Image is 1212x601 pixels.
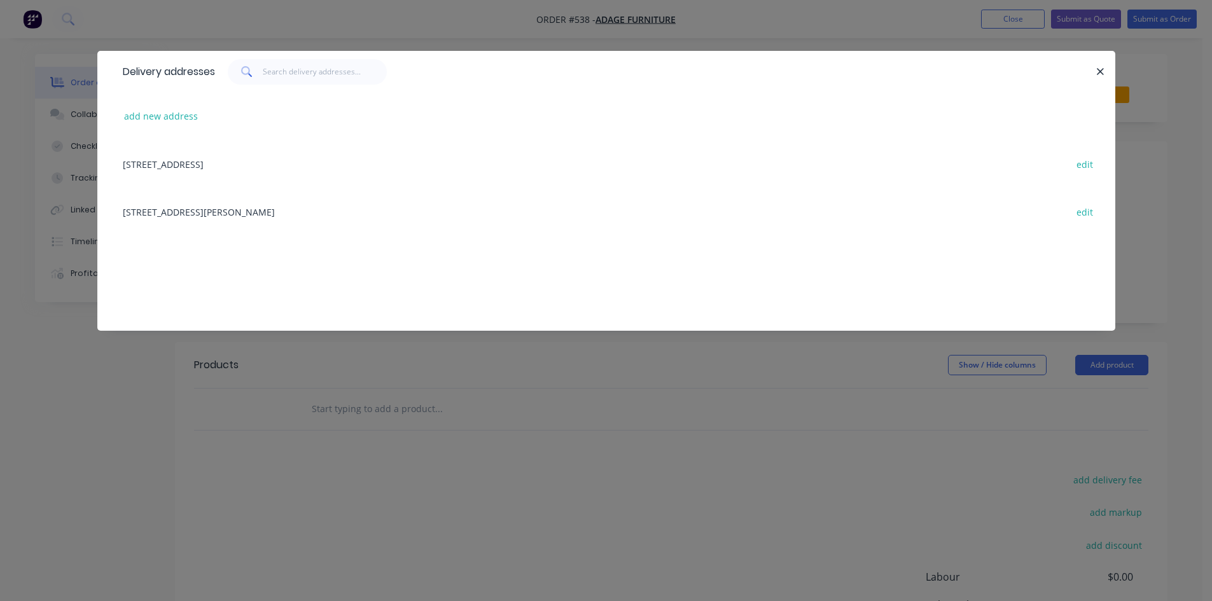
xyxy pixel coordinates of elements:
[116,188,1096,235] div: [STREET_ADDRESS][PERSON_NAME]
[263,59,387,85] input: Search delivery addresses...
[1070,203,1100,220] button: edit
[1070,155,1100,172] button: edit
[116,140,1096,188] div: [STREET_ADDRESS]
[118,107,205,125] button: add new address
[116,52,215,92] div: Delivery addresses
